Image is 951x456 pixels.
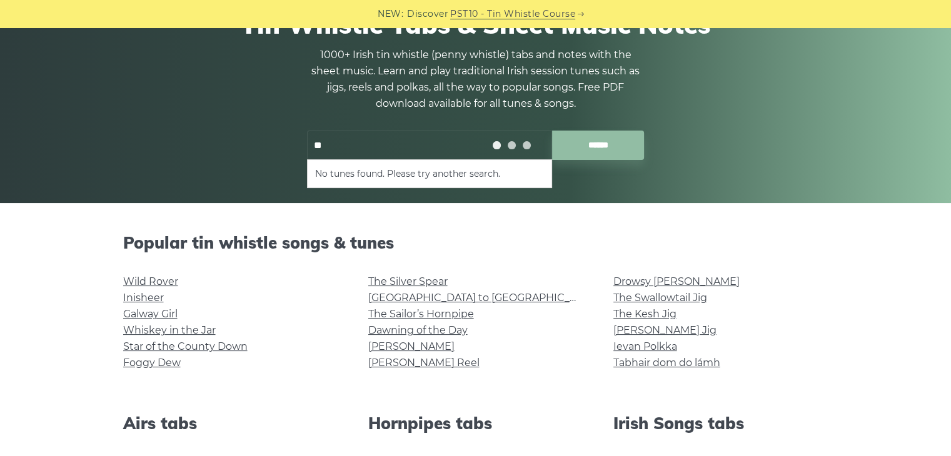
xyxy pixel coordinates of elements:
a: Foggy Dew [123,357,181,369]
a: [PERSON_NAME] Jig [613,324,717,336]
a: [PERSON_NAME] Reel [368,357,480,369]
p: 1000+ Irish tin whistle (penny whistle) tabs and notes with the sheet music. Learn and play tradi... [307,47,645,112]
h2: Irish Songs tabs [613,414,828,433]
a: Dawning of the Day [368,324,468,336]
h2: Popular tin whistle songs & tunes [123,233,828,252]
h2: Hornpipes tabs [368,414,583,433]
a: [GEOGRAPHIC_DATA] to [GEOGRAPHIC_DATA] [368,292,599,304]
a: The Silver Spear [368,275,448,287]
a: Drowsy [PERSON_NAME] [613,275,740,287]
span: Discover [407,7,448,21]
a: Wild Rover [123,275,178,287]
a: The Sailor’s Hornpipe [368,308,474,320]
h1: Tin Whistle Tabs & Sheet Music Notes [123,9,828,39]
a: PST10 - Tin Whistle Course [450,7,575,21]
span: NEW: [378,7,403,21]
a: Tabhair dom do lámh [613,357,720,369]
a: The Swallowtail Jig [613,292,707,304]
h2: Airs tabs [123,414,338,433]
li: No tunes found. Please try another search. [315,166,544,181]
a: Inisheer [123,292,164,304]
a: Galway Girl [123,308,178,320]
a: [PERSON_NAME] [368,340,455,352]
a: Star of the County Down [123,340,248,352]
a: Whiskey in the Jar [123,324,216,336]
a: The Kesh Jig [613,308,677,320]
a: Ievan Polkka [613,340,677,352]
